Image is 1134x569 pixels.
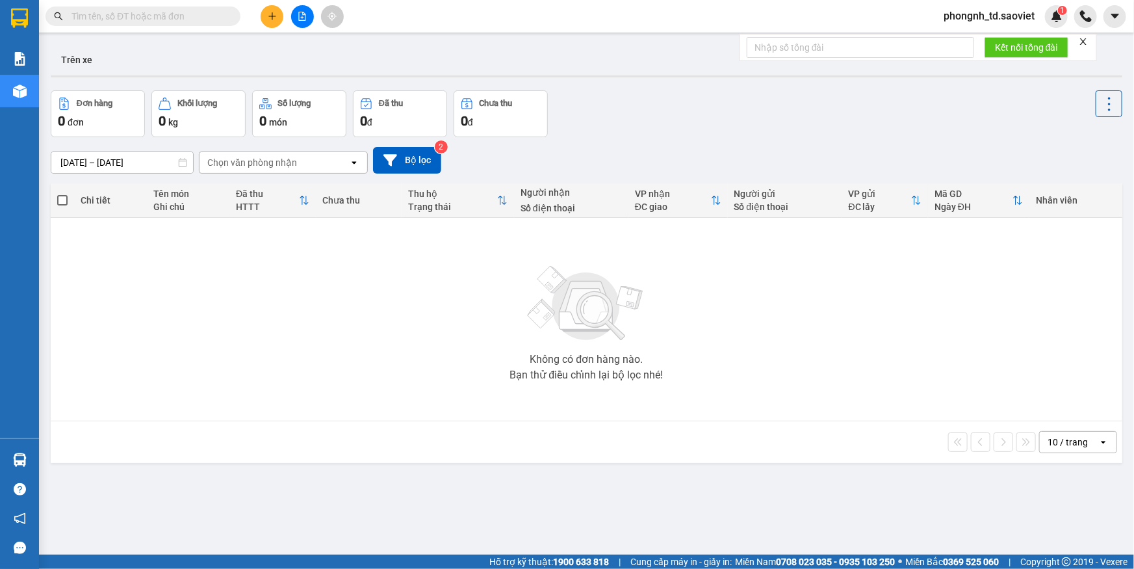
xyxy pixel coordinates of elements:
span: 0 [461,113,468,129]
div: Tên món [153,189,223,199]
button: Đã thu0đ [353,90,447,137]
div: Ngày ĐH [934,202,1012,212]
div: Trạng thái [408,202,497,212]
div: 10 / trang [1048,436,1088,449]
img: solution-icon [13,52,27,66]
span: close [1079,37,1088,46]
button: Số lượng0món [252,90,346,137]
div: Mã GD [934,189,1012,199]
input: Tìm tên, số ĐT hoặc mã đơn [71,9,225,23]
button: caret-down [1103,5,1126,28]
button: file-add [291,5,314,28]
div: Ghi chú [153,202,223,212]
th: Toggle SortBy [928,183,1029,218]
svg: open [349,157,359,168]
div: Số điện thoại [521,203,622,213]
div: ĐC lấy [849,202,911,212]
span: Hỗ trợ kỹ thuật: [489,555,609,569]
button: Chưa thu0đ [454,90,548,137]
sup: 2 [435,140,448,153]
span: copyright [1062,557,1071,566]
div: ĐC giao [635,202,711,212]
span: Miền Bắc [905,555,999,569]
div: HTTT [236,202,299,212]
div: Chọn văn phòng nhận [207,156,297,169]
div: Chưa thu [322,195,395,205]
span: notification [14,512,26,525]
div: Đơn hàng [77,99,112,108]
div: Thu hộ [408,189,497,199]
div: VP gửi [849,189,911,199]
div: Người nhận [521,187,622,198]
button: Khối lượng0kg [151,90,246,137]
img: logo-vxr [11,8,28,28]
strong: 0708 023 035 - 0935 103 250 [776,557,895,567]
span: 0 [159,113,166,129]
th: Toggle SortBy [842,183,928,218]
div: Chi tiết [81,195,140,205]
button: Kết nối tổng đài [985,37,1068,58]
th: Toggle SortBy [628,183,728,218]
span: 0 [259,113,266,129]
span: message [14,542,26,554]
th: Toggle SortBy [229,183,316,218]
strong: 1900 633 818 [553,557,609,567]
span: Miền Nam [735,555,895,569]
span: aim [328,12,337,21]
div: Bạn thử điều chỉnh lại bộ lọc nhé! [509,370,663,380]
sup: 1 [1058,6,1067,15]
button: aim [321,5,344,28]
div: Đã thu [236,189,299,199]
span: món [269,117,287,127]
div: Số điện thoại [734,202,836,212]
span: file-add [298,12,307,21]
span: plus [268,12,277,21]
button: Bộ lọc [373,147,441,174]
img: phone-icon [1080,10,1092,22]
img: svg+xml;base64,PHN2ZyBjbGFzcz0ibGlzdC1wbHVnX19zdmciIHhtbG5zPSJodHRwOi8vd3d3LnczLm9yZy8yMDAwL3N2Zy... [521,258,651,349]
div: Đã thu [379,99,403,108]
span: 0 [360,113,367,129]
span: phongnh_td.saoviet [933,8,1045,24]
strong: 0369 525 060 [943,557,999,567]
div: Không có đơn hàng nào. [530,354,643,365]
span: ⚪️ [898,559,902,564]
span: 1 [1060,6,1064,15]
button: plus [261,5,283,28]
span: 0 [58,113,65,129]
div: Chưa thu [480,99,513,108]
span: đơn [68,117,84,127]
input: Nhập số tổng đài [747,37,974,58]
span: đ [367,117,372,127]
span: kg [168,117,178,127]
button: Trên xe [51,44,103,75]
th: Toggle SortBy [402,183,514,218]
button: Đơn hàng0đơn [51,90,145,137]
span: question-circle [14,483,26,496]
span: | [619,555,621,569]
span: | [1009,555,1011,569]
img: icon-new-feature [1051,10,1063,22]
svg: open [1098,437,1109,447]
img: warehouse-icon [13,85,27,98]
span: đ [468,117,473,127]
span: Cung cấp máy in - giấy in: [630,555,732,569]
div: VP nhận [635,189,711,199]
span: caret-down [1109,10,1121,22]
div: Người gửi [734,189,836,199]
span: Kết nối tổng đài [995,40,1058,55]
div: Khối lượng [177,99,217,108]
img: warehouse-icon [13,453,27,467]
div: Số lượng [278,99,311,108]
input: Select a date range. [51,152,193,173]
span: search [54,12,63,21]
div: Nhân viên [1036,195,1116,205]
